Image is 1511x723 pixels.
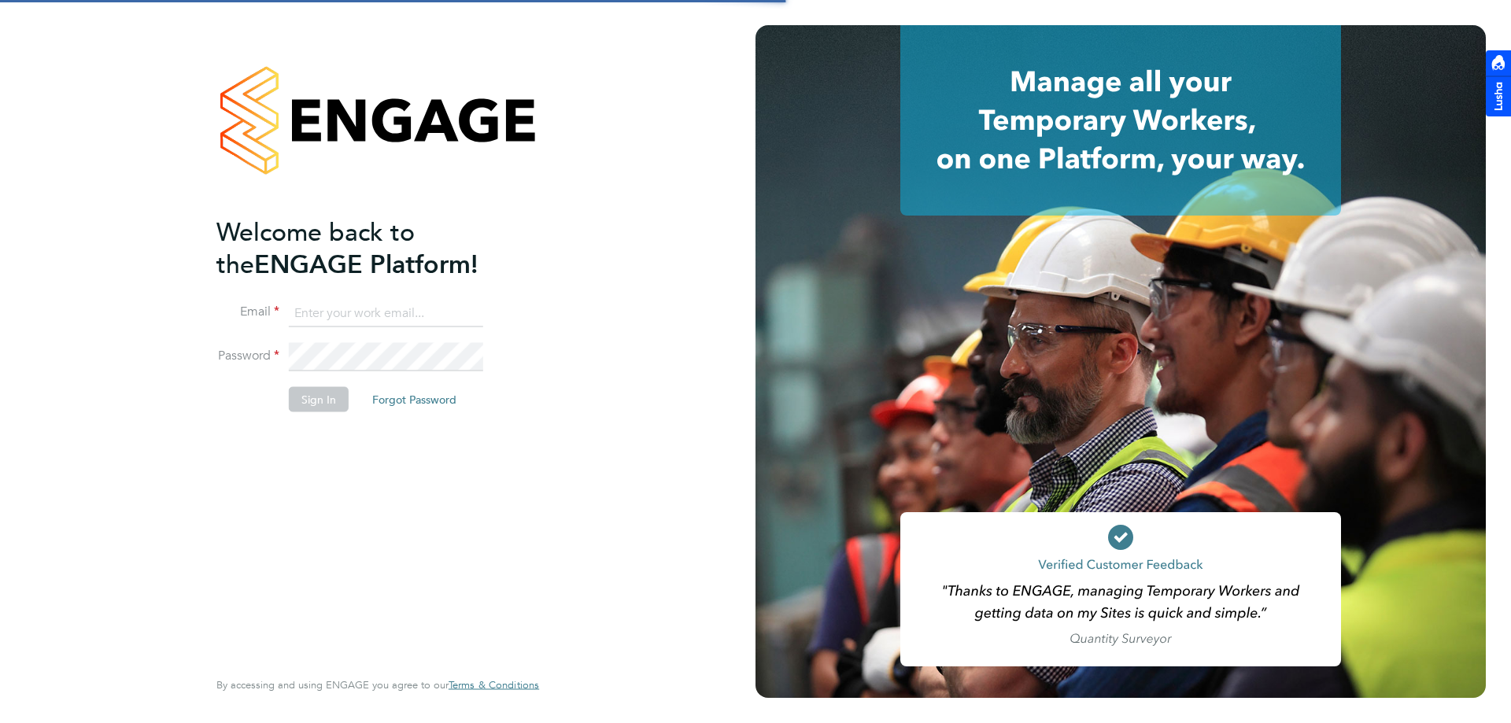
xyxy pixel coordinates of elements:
[216,216,415,279] span: Welcome back to the
[216,678,539,692] span: By accessing and using ENGAGE you agree to our
[449,678,539,692] span: Terms & Conditions
[360,387,469,412] button: Forgot Password
[216,216,523,280] h2: ENGAGE Platform!
[216,348,279,364] label: Password
[289,387,349,412] button: Sign In
[289,299,483,327] input: Enter your work email...
[216,304,279,320] label: Email
[449,679,539,692] a: Terms & Conditions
